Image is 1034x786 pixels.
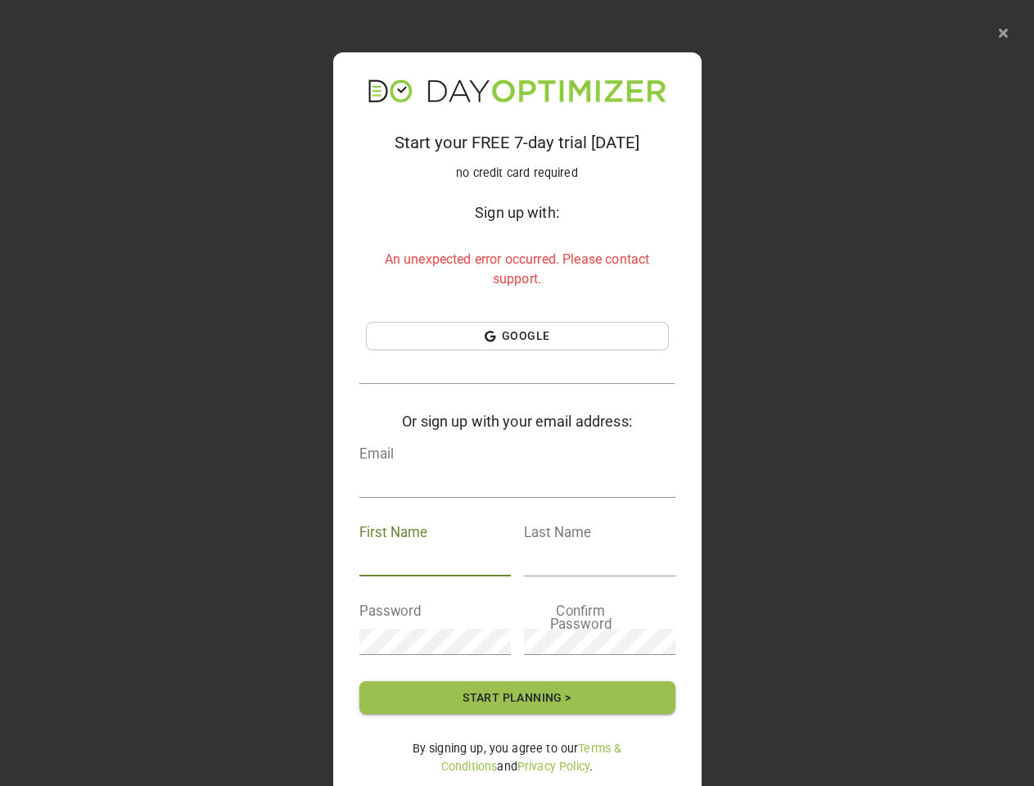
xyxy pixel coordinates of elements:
h4: Sign up with: [379,201,656,224]
img: app-title [368,79,666,103]
p: no credit card required [359,165,675,182]
a: Terms & Conditions [441,742,622,772]
p: By signing up, you agree to our and . [366,740,669,775]
p: An unexpected error occurred. Please contact support. [373,250,662,289]
span: Google [370,326,665,346]
h4: Or sign up with your email address: [359,410,675,432]
label: Last Name [524,525,591,539]
button: Google [366,322,669,350]
a: Privacy Policy [517,760,589,773]
label: Confirm Password [524,603,638,631]
p: Start your FREE 7-day trial [DATE] [359,134,675,151]
span: Start Planning > [386,688,649,708]
label: Password [359,603,422,617]
label: Email [359,446,393,460]
label: First Name [359,525,427,539]
button: Start Planning > [359,681,675,715]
